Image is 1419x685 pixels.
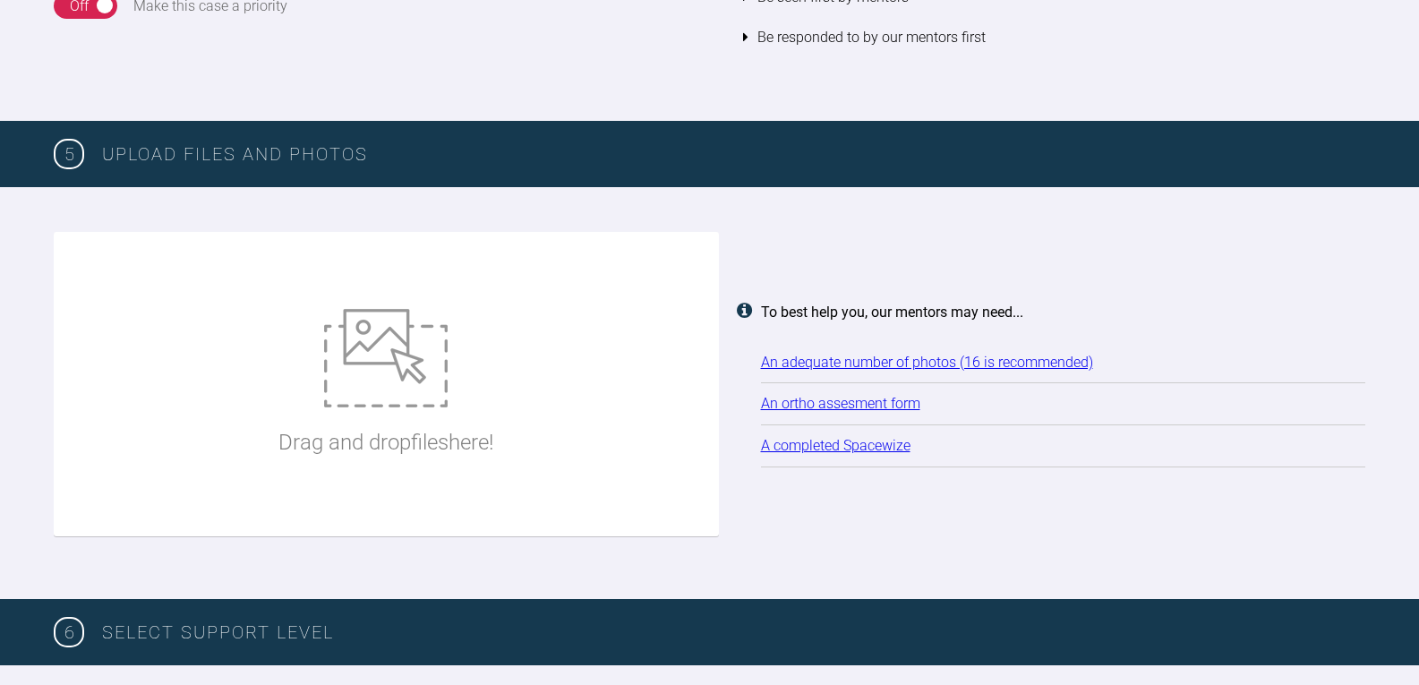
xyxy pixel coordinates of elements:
p: Drag and drop files here! [278,425,493,459]
span: 5 [54,139,84,169]
h3: SELECT SUPPORT LEVEL [102,618,1365,646]
li: Be responded to by our mentors first [743,17,1366,58]
a: A completed Spacewize [761,437,910,454]
strong: To best help you, our mentors may need... [761,304,1023,321]
span: 6 [54,617,84,647]
h3: Upload Files and Photos [102,140,1365,168]
a: An adequate number of photos (16 is recommended) [761,354,1093,371]
a: An ortho assesment form [761,395,920,412]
